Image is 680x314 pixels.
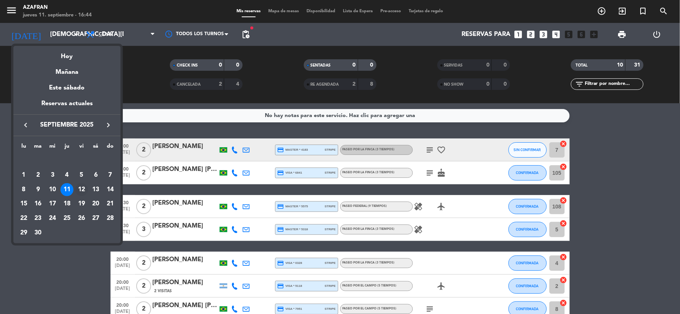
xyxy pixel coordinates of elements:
td: 4 de septiembre de 2025 [60,168,74,182]
td: 2 de septiembre de 2025 [31,168,46,182]
td: 3 de septiembre de 2025 [45,168,60,182]
th: miércoles [45,142,60,154]
i: keyboard_arrow_left [21,120,30,130]
div: 22 [17,212,30,225]
th: martes [31,142,46,154]
div: 2 [32,169,45,182]
td: 1 de septiembre de 2025 [16,168,31,182]
td: 29 de septiembre de 2025 [16,226,31,240]
div: Mañana [13,62,121,77]
td: 23 de septiembre de 2025 [31,211,46,226]
div: 1 [17,169,30,182]
div: 21 [104,197,117,210]
div: 14 [104,183,117,196]
td: 7 de septiembre de 2025 [103,168,117,182]
th: viernes [74,142,89,154]
div: 30 [32,226,45,239]
td: SEP. [16,153,117,168]
div: 29 [17,226,30,239]
div: 5 [75,169,88,182]
td: 25 de septiembre de 2025 [60,211,74,226]
div: 9 [32,183,45,196]
td: 14 de septiembre de 2025 [103,182,117,197]
div: 15 [17,197,30,210]
div: 23 [32,212,45,225]
td: 30 de septiembre de 2025 [31,226,46,240]
div: 18 [60,197,73,210]
span: septiembre 2025 [33,120,101,130]
div: 11 [60,183,73,196]
div: 28 [104,212,117,225]
div: 6 [89,169,102,182]
div: 27 [89,212,102,225]
td: 6 de septiembre de 2025 [89,168,103,182]
div: 3 [46,169,59,182]
td: 8 de septiembre de 2025 [16,182,31,197]
button: keyboard_arrow_right [101,120,115,130]
div: 12 [75,183,88,196]
i: keyboard_arrow_right [104,120,113,130]
td: 11 de septiembre de 2025 [60,182,74,197]
td: 9 de septiembre de 2025 [31,182,46,197]
th: jueves [60,142,74,154]
td: 20 de septiembre de 2025 [89,197,103,211]
td: 28 de septiembre de 2025 [103,211,117,226]
td: 16 de septiembre de 2025 [31,197,46,211]
td: 5 de septiembre de 2025 [74,168,89,182]
th: lunes [16,142,31,154]
td: 22 de septiembre de 2025 [16,211,31,226]
td: 13 de septiembre de 2025 [89,182,103,197]
th: domingo [103,142,117,154]
td: 17 de septiembre de 2025 [45,197,60,211]
div: 13 [89,183,102,196]
div: 26 [75,212,88,225]
div: 17 [46,197,59,210]
td: 10 de septiembre de 2025 [45,182,60,197]
div: 10 [46,183,59,196]
td: 24 de septiembre de 2025 [45,211,60,226]
div: 8 [17,183,30,196]
td: 21 de septiembre de 2025 [103,197,117,211]
div: 4 [60,169,73,182]
td: 27 de septiembre de 2025 [89,211,103,226]
div: 20 [89,197,102,210]
div: 7 [104,169,117,182]
td: 15 de septiembre de 2025 [16,197,31,211]
div: 16 [32,197,45,210]
div: 25 [60,212,73,225]
td: 18 de septiembre de 2025 [60,197,74,211]
button: keyboard_arrow_left [19,120,33,130]
div: Reservas actuales [13,99,121,114]
td: 26 de septiembre de 2025 [74,211,89,226]
td: 12 de septiembre de 2025 [74,182,89,197]
td: 19 de septiembre de 2025 [74,197,89,211]
div: Hoy [13,46,121,62]
th: sábado [89,142,103,154]
div: 19 [75,197,88,210]
div: 24 [46,212,59,225]
div: Este sábado [13,77,121,99]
